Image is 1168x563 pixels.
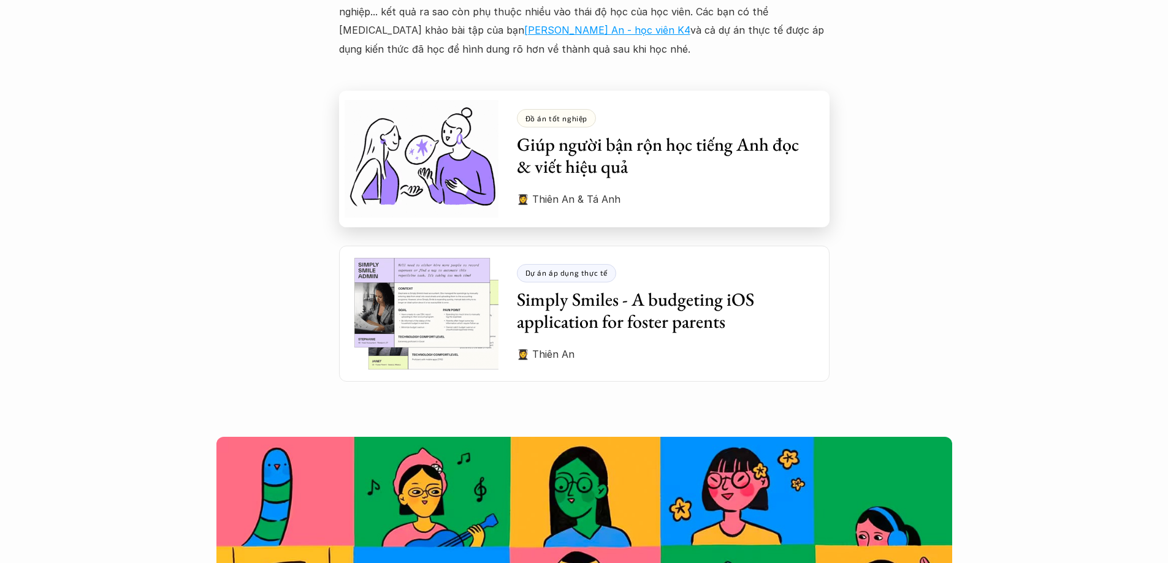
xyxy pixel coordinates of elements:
[517,345,811,363] p: 👩‍🎓 Thiên An
[517,190,811,208] p: 👩‍🎓 Thiên An & Tá Anh
[525,114,588,123] p: Đồ án tốt nghiệp
[339,91,830,227] a: Đồ án tốt nghiệpGiúp người bận rộn học tiếng Anh đọc & viết hiệu quả👩‍🎓 Thiên An & Tá Anh
[517,289,811,333] h3: Simply Smiles - A budgeting iOS application for foster parents
[339,246,830,382] a: Dự án áp dụng thực tếSimply Smiles - A budgeting iOS application for foster parents👩‍🎓 Thiên An
[517,134,811,178] h3: Giúp người bận rộn học tiếng Anh đọc & viết hiệu quả
[524,24,690,36] a: [PERSON_NAME] An - học viên K4
[525,268,608,277] p: Dự án áp dụng thực tế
